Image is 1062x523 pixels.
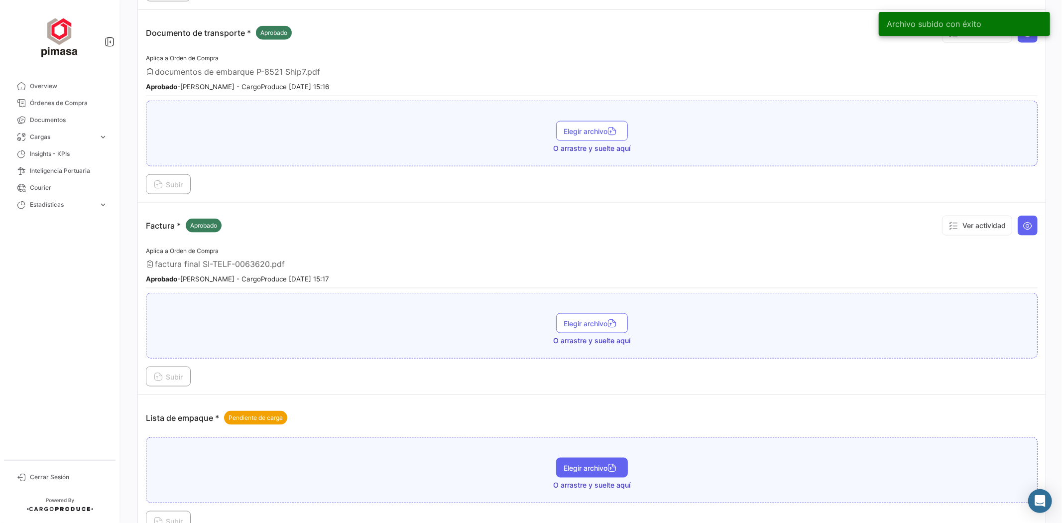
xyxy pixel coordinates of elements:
[99,132,108,141] span: expand_more
[8,95,112,112] a: Órdenes de Compra
[887,19,981,29] span: Archivo subido con éxito
[8,145,112,162] a: Insights - KPIs
[30,82,108,91] span: Overview
[8,112,112,129] a: Documentos
[553,143,630,153] span: O arrastre y suelte aquí
[190,221,217,230] span: Aprobado
[8,162,112,179] a: Inteligencia Portuaria
[30,149,108,158] span: Insights - KPIs
[154,180,183,189] span: Subir
[556,313,628,333] button: Elegir archivo
[146,26,292,40] p: Documento de transporte *
[30,99,108,108] span: Órdenes de Compra
[553,480,630,490] span: O arrastre y suelte aquí
[564,127,620,135] span: Elegir archivo
[146,174,191,194] button: Subir
[942,216,1012,236] button: Ver actividad
[146,219,222,233] p: Factura *
[556,458,628,478] button: Elegir archivo
[564,319,620,328] span: Elegir archivo
[146,367,191,387] button: Subir
[146,83,329,91] small: - [PERSON_NAME] - CargoProduce [DATE] 15:16
[553,336,630,346] span: O arrastre y suelte aquí
[556,121,628,141] button: Elegir archivo
[1028,489,1052,513] div: Abrir Intercom Messenger
[8,78,112,95] a: Overview
[229,413,283,422] span: Pendiente de carga
[146,83,177,91] b: Aprobado
[146,275,329,283] small: - [PERSON_NAME] - CargoProduce [DATE] 15:17
[260,28,287,37] span: Aprobado
[155,67,320,77] span: documentos de embarque P-8521 Ship7.pdf
[564,464,620,472] span: Elegir archivo
[8,179,112,196] a: Courier
[154,373,183,381] span: Subir
[146,54,219,62] span: Aplica a Orden de Compra
[30,166,108,175] span: Inteligencia Portuaria
[30,132,95,141] span: Cargas
[30,200,95,209] span: Estadísticas
[30,183,108,192] span: Courier
[99,200,108,209] span: expand_more
[146,247,219,255] span: Aplica a Orden de Compra
[155,259,285,269] span: factura final SI-TELF-0063620.pdf
[35,12,85,62] img: ff117959-d04a-4809-8d46-49844dc85631.png
[146,411,287,425] p: Lista de empaque *
[30,116,108,125] span: Documentos
[146,275,177,283] b: Aprobado
[30,473,108,482] span: Cerrar Sesión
